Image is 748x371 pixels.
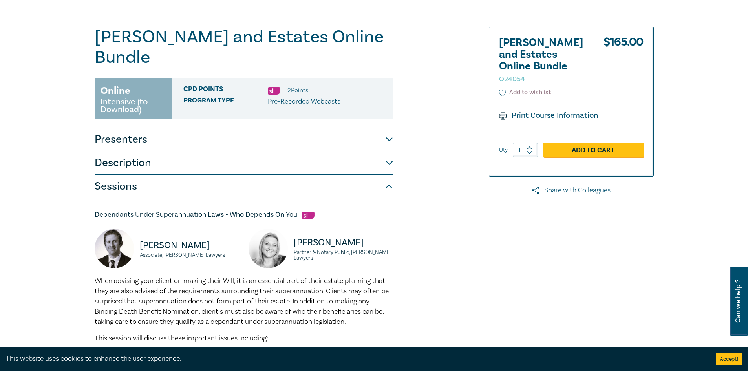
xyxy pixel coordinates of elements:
span: Can we help ? [734,271,742,331]
small: Associate, [PERSON_NAME] Lawyers [140,252,239,258]
button: Add to wishlist [499,88,551,97]
div: This website uses cookies to enhance the user experience. [6,354,704,364]
a: Share with Colleagues [489,185,654,196]
h1: [PERSON_NAME] and Estates Online Bundle [95,27,393,68]
button: Description [95,151,393,175]
h3: Online [101,84,130,98]
span: CPD Points [183,85,268,95]
p: [PERSON_NAME] [294,236,393,249]
img: Marcus Schivo [95,229,134,268]
span: When advising your client on making their Will, it is an essential part of their estate planning ... [95,276,389,326]
span: Program type [183,97,268,107]
div: $ 165.00 [604,37,644,88]
li: 2 Point s [287,85,308,95]
span: This session will discuss these important issues including: [95,334,268,343]
p: Pre-Recorded Webcasts [268,97,340,107]
label: Qty [499,146,508,154]
img: Substantive Law [302,212,315,219]
img: Rachael Grabovic [249,229,288,268]
small: O24054 [499,75,525,84]
a: Print Course Information [499,110,598,121]
button: Sessions [95,175,393,198]
small: Partner & Notary Public, [PERSON_NAME] Lawyers [294,250,393,261]
h5: Dependants Under Superannuation Laws - Who Depends On You [95,210,393,219]
p: [PERSON_NAME] [140,239,239,252]
img: Substantive Law [268,87,280,95]
a: Add to Cart [543,143,644,157]
small: Intensive (to Download) [101,98,166,113]
button: Accept cookies [716,353,742,365]
button: Presenters [95,128,393,151]
input: 1 [513,143,538,157]
h2: [PERSON_NAME] and Estates Online Bundle [499,37,585,84]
